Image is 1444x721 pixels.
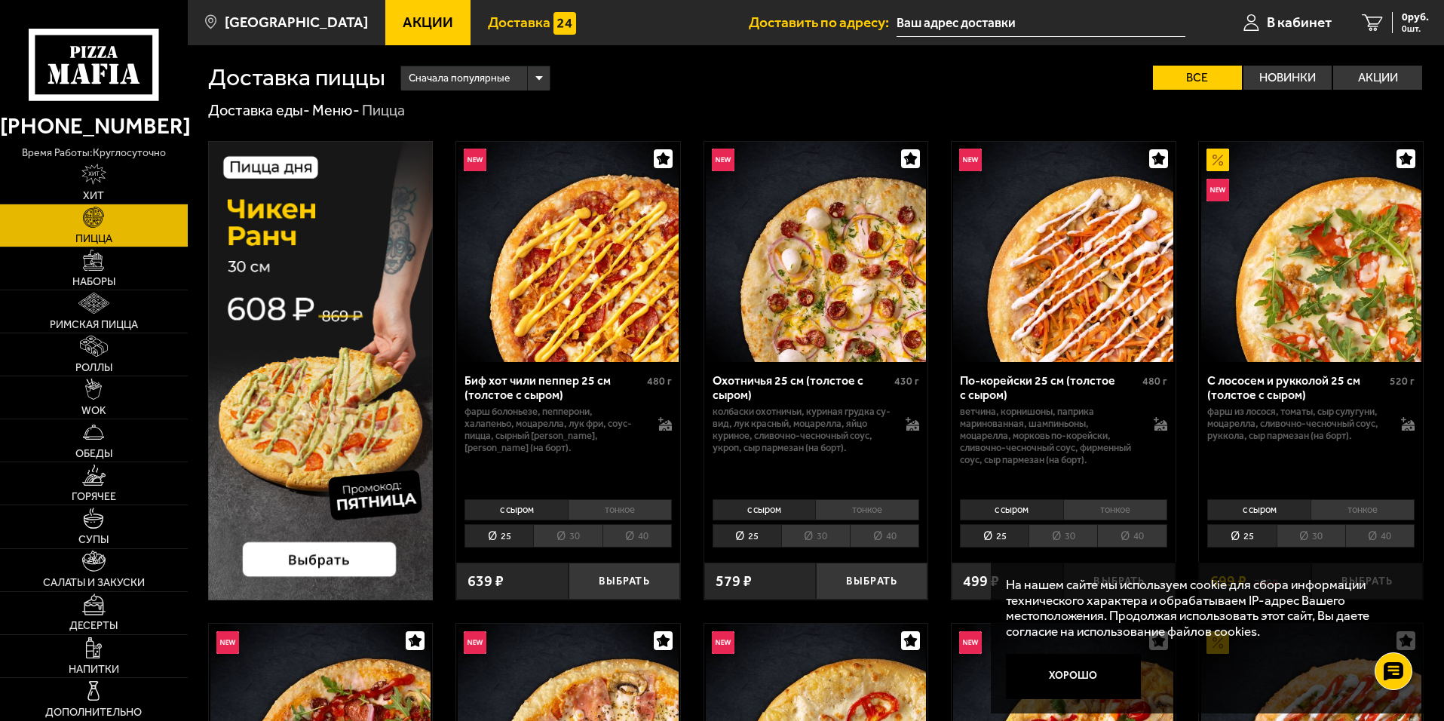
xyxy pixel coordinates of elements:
img: Биф хот чили пеппер 25 см (толстое с сыром) [458,142,678,362]
span: Десерты [69,621,118,631]
li: 40 [1097,524,1167,548]
span: Горячее [72,492,116,502]
label: Все [1153,66,1242,90]
div: Биф хот чили пеппер 25 см (толстое с сыром) [464,373,643,402]
li: 40 [850,524,919,548]
span: Сначала популярные [409,64,510,93]
img: Новинка [216,631,239,654]
li: 25 [713,524,781,548]
span: Роллы [75,363,112,373]
li: тонкое [568,499,672,520]
div: Пицца [362,101,405,121]
span: Доставка [488,15,550,29]
button: Хорошо [1006,654,1142,699]
li: 25 [464,524,533,548]
a: Доставка еды- [208,101,310,119]
span: Обеды [75,449,112,459]
li: 30 [533,524,602,548]
span: Римская пицца [50,320,138,330]
li: 40 [1345,524,1415,548]
span: 520 г [1390,375,1415,388]
img: С лососем и рукколой 25 см (толстое с сыром) [1201,142,1421,362]
span: Супы [78,535,109,545]
li: тонкое [1311,499,1415,520]
p: ветчина, корнишоны, паприка маринованная, шампиньоны, моцарелла, морковь по-корейски, сливочно-че... [960,406,1139,466]
p: фарш из лосося, томаты, сыр сулугуни, моцарелла, сливочно-чесночный соус, руккола, сыр пармезан (... [1207,406,1386,442]
img: Новинка [959,631,982,654]
li: тонкое [1063,499,1167,520]
li: 40 [602,524,672,548]
p: На нашем сайте мы используем cookie для сбора информации технического характера и обрабатываем IP... [1006,577,1400,640]
span: 480 г [1142,375,1167,388]
img: По-корейски 25 см (толстое с сыром) [953,142,1173,362]
span: 639 ₽ [468,574,504,589]
img: 15daf4d41897b9f0e9f617042186c801.svg [553,12,576,35]
img: Новинка [712,631,734,654]
p: фарш болоньезе, пепперони, халапеньо, моцарелла, лук фри, соус-пицца, сырный [PERSON_NAME], [PERS... [464,406,643,454]
span: Салаты и закуски [43,578,145,588]
label: Акции [1333,66,1422,90]
li: 30 [781,524,850,548]
li: тонкое [815,499,919,520]
li: с сыром [960,499,1063,520]
img: Новинка [959,149,982,171]
li: с сыром [1207,499,1311,520]
p: колбаски охотничьи, куриная грудка су-вид, лук красный, моцарелла, яйцо куриное, сливочно-чесночн... [713,406,891,454]
div: По-корейски 25 см (толстое с сыром) [960,373,1139,402]
a: АкционныйНовинкаС лососем и рукколой 25 см (толстое с сыром) [1199,142,1423,362]
span: Дополнительно [45,707,142,718]
span: 499 ₽ [963,574,999,589]
span: Акции [403,15,453,29]
span: Пицца [75,234,112,244]
a: НовинкаБиф хот чили пеппер 25 см (толстое с сыром) [456,142,680,362]
span: Наборы [72,277,115,287]
label: Новинки [1243,66,1332,90]
div: С лососем и рукколой 25 см (толстое с сыром) [1207,373,1386,402]
a: Меню- [312,101,360,119]
a: НовинкаОхотничья 25 см (толстое с сыром) [704,142,928,362]
button: Выбрать [816,563,927,600]
span: WOK [81,406,106,416]
li: 30 [1029,524,1097,548]
img: Новинка [464,631,486,654]
img: Новинка [464,149,486,171]
h1: Доставка пиццы [208,66,385,90]
img: Охотничья 25 см (толстое с сыром) [706,142,926,362]
img: Новинка [712,149,734,171]
li: 25 [1207,524,1276,548]
li: 30 [1277,524,1345,548]
li: с сыром [464,499,568,520]
span: Напитки [69,664,119,675]
a: НовинкаПо-корейски 25 см (толстое с сыром) [952,142,1176,362]
span: Хит [83,191,104,201]
span: В кабинет [1267,15,1332,29]
li: с сыром [713,499,816,520]
input: Ваш адрес доставки [897,9,1185,37]
img: Новинка [1206,179,1229,201]
span: Доставить по адресу: [749,15,897,29]
span: 0 шт. [1402,24,1429,33]
span: 579 ₽ [716,574,752,589]
span: 480 г [647,375,672,388]
span: 430 г [894,375,919,388]
button: Выбрать [569,563,680,600]
div: Охотничья 25 см (толстое с сыром) [713,373,891,402]
span: 0 руб. [1402,12,1429,23]
li: 25 [960,524,1029,548]
img: Акционный [1206,149,1229,171]
span: [GEOGRAPHIC_DATA] [225,15,368,29]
